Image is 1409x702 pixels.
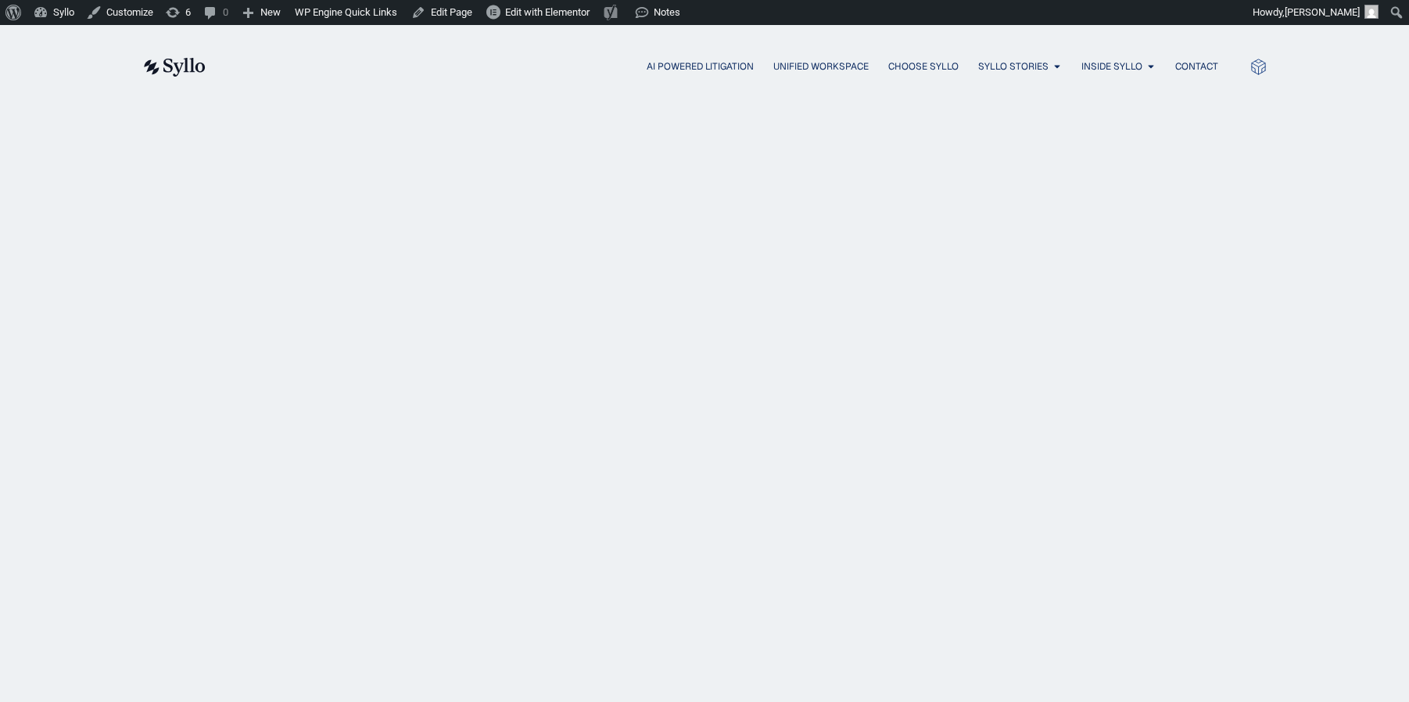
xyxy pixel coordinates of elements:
span: Edit with Elementor [505,6,590,18]
img: syllo [142,58,206,77]
a: Syllo Stories [978,59,1049,73]
a: AI Powered Litigation [647,59,754,73]
a: Contact [1175,59,1218,73]
a: Choose Syllo [888,59,959,73]
nav: Menu [237,59,1218,74]
a: Unified Workspace [773,59,869,73]
a: Inside Syllo [1081,59,1142,73]
div: Menu Toggle [237,59,1218,74]
span: [PERSON_NAME] [1285,6,1360,18]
